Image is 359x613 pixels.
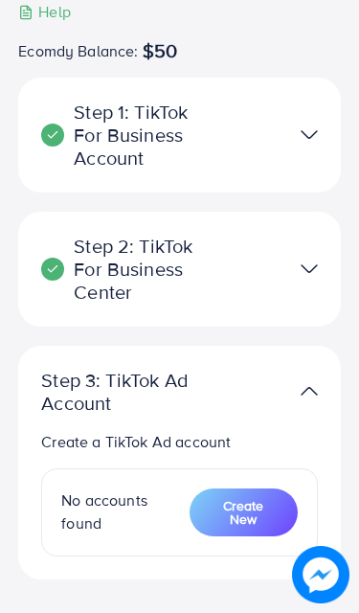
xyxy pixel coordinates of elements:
img: TikTok partner [301,255,318,283]
img: TikTok partner [301,121,318,148]
img: image [293,547,348,602]
img: TikTok partner [301,377,318,405]
p: Step 1: TikTok For Business Account [41,101,215,170]
p: Create a TikTok Ad account [41,430,318,453]
span: Ecomdy Balance: [18,39,138,62]
span: $50 [143,39,177,62]
button: Create New [190,488,298,536]
span: No accounts found [61,489,147,533]
span: Create New [223,496,263,529]
p: Step 2: TikTok For Business Center [41,235,215,304]
div: Help [18,1,71,23]
p: Step 3: TikTok Ad Account [41,369,215,415]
